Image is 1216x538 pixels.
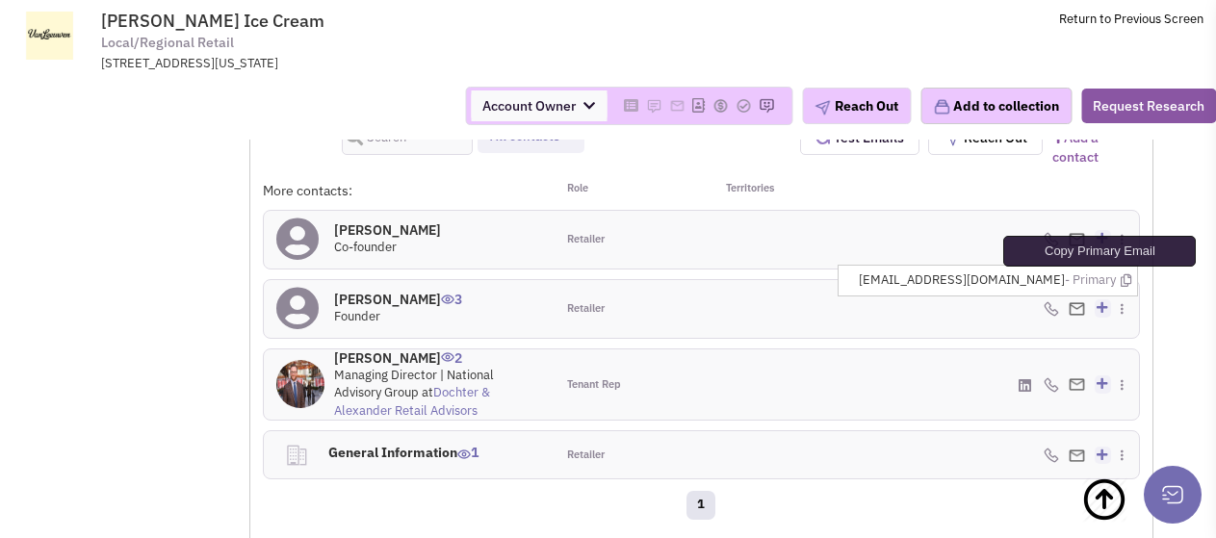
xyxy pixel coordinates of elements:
span: [EMAIL_ADDRESS][DOMAIN_NAME] [859,271,1131,290]
img: icon-phone.png [1044,301,1059,317]
img: Email%20Icon.png [1069,378,1085,391]
img: Please add to your accounts [736,98,751,114]
span: Retailer [567,448,605,463]
h4: [PERSON_NAME] [334,291,462,308]
img: icon-UserInteraction.png [457,449,471,459]
img: plane.png [815,100,830,115]
span: 1 [457,429,479,461]
button: Reach Out [802,88,911,124]
img: Email%20Icon.png [1069,302,1085,315]
span: 2 [441,335,462,367]
span: Tenant Rep [567,377,621,393]
span: Retailer [567,232,605,247]
span: Local/Regional Retail [101,33,234,53]
img: icon-phone.png [1044,377,1059,393]
img: icon-UserInteraction.png [441,352,454,362]
img: icon-UserInteraction.png [441,295,454,304]
a: Return to Previous Screen [1059,11,1203,27]
span: Founder [334,308,380,324]
button: Request Research [1081,89,1216,123]
a: Add a contact [1052,128,1140,167]
img: clarity_building-linegeneral.png [284,443,309,468]
h4: [PERSON_NAME] [334,221,441,239]
div: Copy Primary Email [1003,236,1196,267]
div: More contacts: [263,181,556,200]
img: Please add to your accounts [712,98,728,114]
span: [PERSON_NAME] Ice Cream [101,10,324,32]
span: All contacts [490,128,559,144]
h4: [PERSON_NAME] [334,349,543,367]
div: Territories [701,181,847,200]
span: 3 [441,276,462,308]
span: Retailer [567,301,605,317]
button: Add to collection [920,88,1072,124]
img: icon-phone.png [1044,448,1059,463]
span: - Primary [1065,271,1116,290]
span: Co-founder [334,239,397,255]
span: Account Owner [471,90,607,121]
span: Managing Director | National Advisory Group [334,367,494,401]
img: Please add to your accounts [759,98,774,114]
h4: General Information [322,431,523,474]
div: [STREET_ADDRESS][US_STATE] [101,55,604,73]
img: Please add to your accounts [669,98,685,114]
img: icon-collection-lavender.png [933,98,950,115]
span: Test Emails [830,129,904,146]
a: 1 [686,491,715,520]
div: Role [555,181,701,200]
img: Email%20Icon.png [1069,449,1085,462]
img: Please add to your accounts [646,98,661,114]
span: at [334,384,490,419]
a: Dochter & Alexander Retail Advisors [334,384,490,419]
img: zC0WqHKhb02rqGSXSCvwfg.jpg [276,360,324,408]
